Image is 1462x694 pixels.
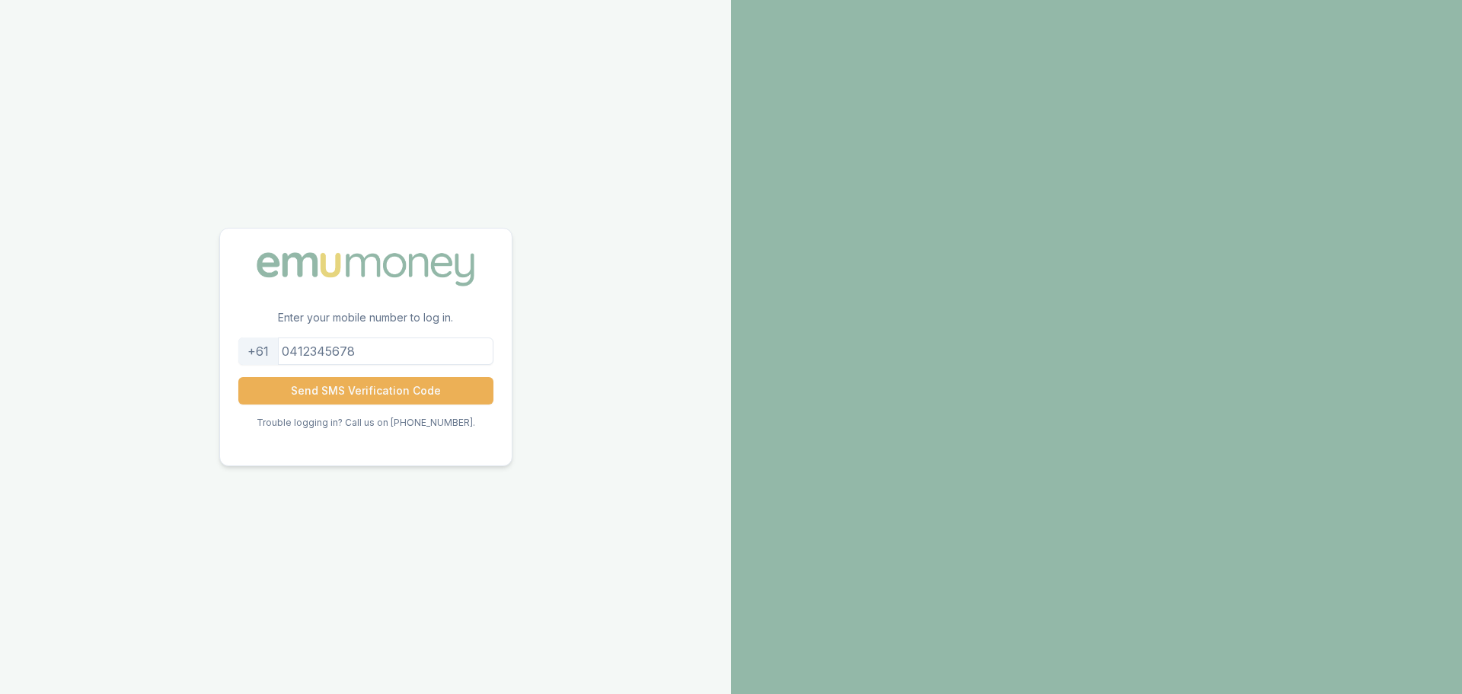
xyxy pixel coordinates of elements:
button: Send SMS Verification Code [238,377,493,405]
p: Enter your mobile number to log in. [220,310,512,337]
img: Emu Money [251,247,480,291]
p: Trouble logging in? Call us on [PHONE_NUMBER]. [257,417,475,429]
input: 0412345678 [238,337,493,365]
div: +61 [238,337,279,365]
